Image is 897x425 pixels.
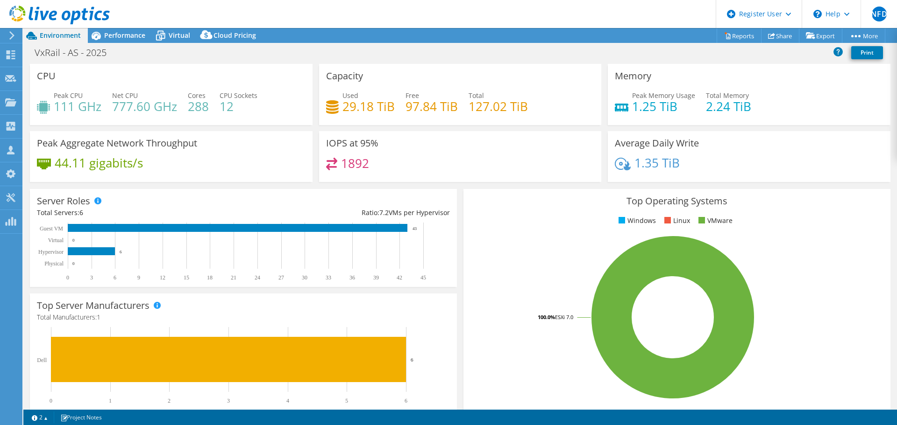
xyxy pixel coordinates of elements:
[326,71,363,81] h3: Capacity
[341,158,369,168] h4: 1892
[706,91,749,100] span: Total Memory
[72,261,75,266] text: 0
[851,46,883,59] a: Print
[114,274,116,281] text: 6
[169,31,190,40] span: Virtual
[37,208,243,218] div: Total Servers:
[255,274,260,281] text: 24
[470,196,883,206] h3: Top Operating Systems
[616,216,656,226] li: Windows
[469,91,484,100] span: Total
[662,216,690,226] li: Linux
[632,101,695,111] h4: 1.25 TiB
[799,28,842,43] a: Export
[40,225,63,232] text: Guest VM
[220,101,257,111] h4: 12
[632,91,695,100] span: Peak Memory Usage
[326,274,331,281] text: 33
[37,300,149,311] h3: Top Server Manufacturers
[37,312,450,322] h4: Total Manufacturers:
[842,28,885,43] a: More
[40,31,81,40] span: Environment
[615,138,699,148] h3: Average Daily Write
[37,71,56,81] h3: CPU
[379,208,389,217] span: 7.2
[137,274,140,281] text: 9
[420,274,426,281] text: 45
[349,274,355,281] text: 36
[188,101,209,111] h4: 288
[54,101,101,111] h4: 111 GHz
[168,397,171,404] text: 2
[66,274,69,281] text: 0
[615,71,651,81] h3: Memory
[397,274,402,281] text: 42
[54,91,83,100] span: Peak CPU
[302,274,307,281] text: 30
[30,48,121,58] h1: VxRail - AS - 2025
[872,7,887,21] span: NFD
[120,250,122,254] text: 6
[243,208,450,218] div: Ratio: VMs per Hypervisor
[411,357,413,362] text: 6
[326,138,378,148] h3: IOPS at 95%
[90,274,93,281] text: 3
[761,28,799,43] a: Share
[50,397,52,404] text: 0
[342,91,358,100] span: Used
[634,158,680,168] h4: 1.35 TiB
[188,91,206,100] span: Cores
[37,357,47,363] text: Dell
[413,226,417,231] text: 43
[342,101,395,111] h4: 29.18 TiB
[227,397,230,404] text: 3
[706,101,751,111] h4: 2.24 TiB
[25,411,54,423] a: 2
[104,31,145,40] span: Performance
[112,101,177,111] h4: 777.60 GHz
[214,31,256,40] span: Cloud Pricing
[44,260,64,267] text: Physical
[278,274,284,281] text: 27
[813,10,822,18] svg: \n
[38,249,64,255] text: Hypervisor
[48,237,64,244] text: Virtual
[345,397,348,404] text: 5
[696,216,733,226] li: VMware
[54,411,108,423] a: Project Notes
[406,91,419,100] span: Free
[112,91,138,100] span: Net CPU
[469,101,528,111] h4: 127.02 TiB
[717,28,762,43] a: Reports
[72,238,75,243] text: 0
[184,274,189,281] text: 15
[286,397,289,404] text: 4
[220,91,257,100] span: CPU Sockets
[97,313,100,321] span: 1
[406,101,458,111] h4: 97.84 TiB
[555,314,573,320] tspan: ESXi 7.0
[538,314,555,320] tspan: 100.0%
[231,274,236,281] text: 21
[109,397,112,404] text: 1
[405,397,407,404] text: 6
[373,274,379,281] text: 39
[37,196,90,206] h3: Server Roles
[207,274,213,281] text: 18
[37,138,197,148] h3: Peak Aggregate Network Throughput
[55,158,143,168] h4: 44.11 gigabits/s
[79,208,83,217] span: 6
[160,274,165,281] text: 12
